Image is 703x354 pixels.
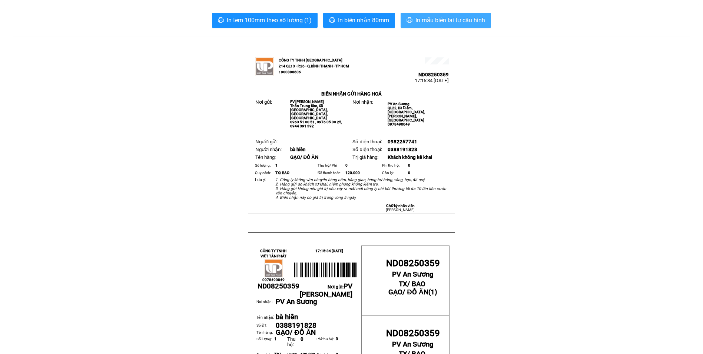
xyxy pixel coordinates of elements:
span: PV An Sương [388,102,409,106]
td: Số lượng: [254,162,274,169]
button: printerIn biên nhận 80mm [323,13,395,28]
span: Thôn Trung tâm, Xã [GEOGRAPHIC_DATA], [GEOGRAPHIC_DATA], [GEOGRAPHIC_DATA] [290,104,328,120]
span: 0963 51 00 51 , 0976 05 00 25, 0944 391 392 [290,120,342,128]
span: ND08250359 [386,328,440,338]
span: Số điện thoại: [352,147,382,152]
span: Khách không kê khai [388,154,432,160]
span: Nơi nhận: [352,99,373,105]
span: GẠO/ ĐỒ ĂN [388,288,428,296]
span: 17:15:34 [DATE] [315,249,343,253]
span: 1 [274,337,276,341]
span: In mẫu biên lai tự cấu hình [415,16,485,25]
span: 0982257741 [388,139,417,144]
span: PV An Sương [392,270,434,278]
span: PV [PERSON_NAME] [290,100,324,104]
span: printer [329,17,335,24]
button: printerIn mẫu biên lai tự cấu hình [401,13,491,28]
span: 0 [345,163,348,167]
button: printerIn tem 100mm theo số lượng (1) [212,13,318,28]
span: GẠO/ ĐỒ ĂN [276,328,316,337]
span: TX/ BAO [275,171,289,175]
span: 0 [336,337,338,341]
em: 1. Công ty không vận chuyển hàng cấm, hàng gian, hàng hư hỏng, vàng, bạc, đá quý. 2. Hàng gửi do ... [275,177,446,200]
span: 0 [408,171,410,175]
span: PV [PERSON_NAME] [300,282,352,298]
strong: Chữ ký nhân viên [386,204,415,208]
span: ND08250359 [418,72,449,77]
span: PV An Sương [392,340,434,348]
span: GẠO/ ĐỒ ĂN [290,154,318,160]
img: logo [264,259,283,277]
span: bà hiền [290,147,305,152]
span: 0388191828 [276,321,316,330]
span: printer [407,17,412,24]
strong: BIÊN NHẬN GỬI HÀNG HOÁ [321,91,382,97]
span: PV An Sương [276,298,317,306]
td: Quy cách: [254,169,274,177]
span: ND08250359 [386,258,440,268]
span: TX/ BAO [399,280,425,288]
span: Trị giá hàng: [352,154,378,160]
span: Tên nhận [256,315,273,320]
td: Phí thu hộ: [381,162,407,169]
span: Thu hộ: [287,336,295,347]
td: Thụ hộ/ Phí [316,162,344,169]
span: Lưu ý: [255,177,266,182]
span: 0 [301,336,304,342]
span: Nơi gửi: [255,99,272,105]
span: : [256,313,275,320]
td: Còn lại: [381,169,407,177]
span: printer [218,17,224,24]
span: 0978490049 [388,122,410,126]
span: 0978490049 [262,278,285,282]
span: In tem 100mm theo số lượng (1) [227,16,312,25]
span: 0 [408,163,410,167]
strong: ( ) [388,280,437,296]
span: Số điện thoại: [352,139,382,144]
td: Phí thu hộ: [316,337,336,352]
span: 1 [275,163,278,167]
td: Đã thanh toán: [316,169,344,177]
td: Nơi nhận: [256,299,276,313]
td: Số lượng: [256,337,274,352]
span: 0388191828 [388,147,417,152]
span: QL22, Bà Điểm, [GEOGRAPHIC_DATA], [PERSON_NAME], [GEOGRAPHIC_DATA] [388,106,425,122]
span: 1 [431,288,435,296]
span: bà hiền [276,313,298,321]
strong: CÔNG TY TNHH VIỆT TÂN PHÁT [260,249,286,258]
span: Tên hàng: [255,154,276,160]
td: Tên hàng: [256,330,276,336]
span: Người nhận: [255,147,282,152]
span: In biên nhận 80mm [338,16,389,25]
img: logo [255,57,274,76]
strong: CÔNG TY TNHH [GEOGRAPHIC_DATA] 214 QL13 - P.26 - Q.BÌNH THẠNH - TP HCM 1900888606 [279,58,349,74]
td: Số ĐT: [256,322,276,330]
span: [PERSON_NAME] [386,208,415,212]
span: Người gửi: [255,139,278,144]
span: ND08250359 [258,282,299,290]
span: 120.000 [345,171,360,175]
span: Nơi gửi: [300,284,352,298]
span: 17:15:34 [DATE] [415,78,449,83]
